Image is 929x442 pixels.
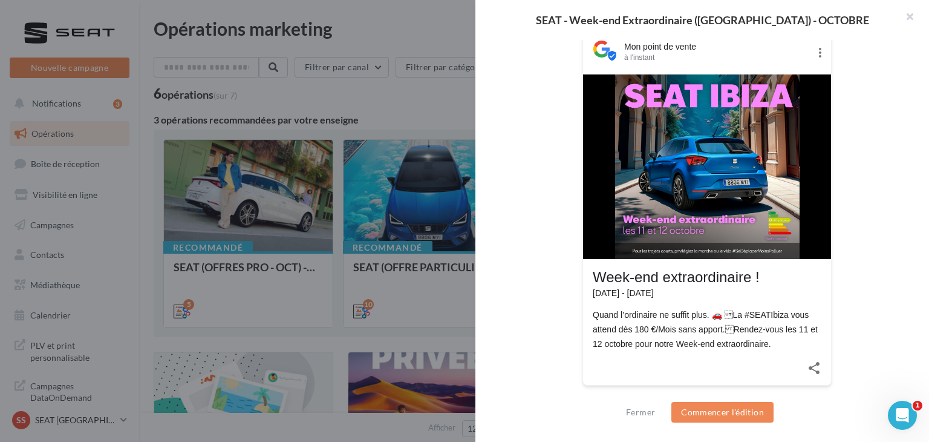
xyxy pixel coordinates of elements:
button: Commencer l'édition [671,402,774,423]
iframe: Intercom live chat [888,401,917,430]
div: SEAT - Week-end Extraordinaire ([GEOGRAPHIC_DATA]) - OCTOBRE [495,15,910,25]
div: à l'instant [624,53,809,62]
div: Mon point de vente [624,41,809,53]
div: Week-end extraordinaire ! [593,269,821,286]
span: 1 [913,401,922,411]
img: IBIZA caméra 1x1 [615,74,800,259]
div: Quand l’ordinaire ne suffit plus. 🚗 La #SEATIbiza vous attend dès 180 €/Mois sans apport. Rendez-... [593,308,821,351]
div: [DATE] - [DATE] [593,286,821,300]
div: La prévisualisation est non-contractuelle [582,389,832,404]
button: Fermer [621,405,660,420]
